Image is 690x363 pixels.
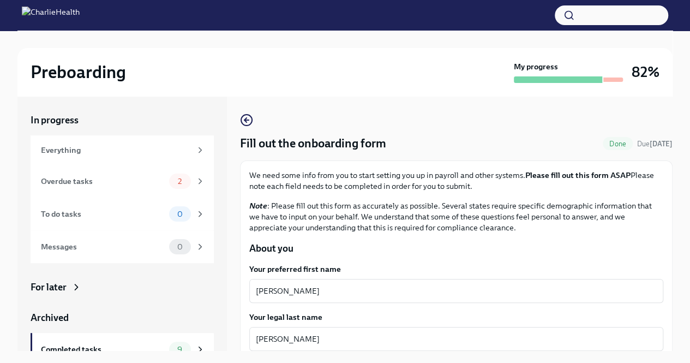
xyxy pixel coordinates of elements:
[249,264,663,275] label: Your preferred first name
[31,135,214,165] a: Everything
[31,230,214,263] a: Messages0
[256,332,657,346] textarea: [PERSON_NAME]
[637,140,673,148] span: Due
[31,281,67,294] div: For later
[41,343,165,355] div: Completed tasks
[256,284,657,297] textarea: [PERSON_NAME]
[637,139,673,149] span: August 9th, 2025 09:00
[249,242,663,255] p: About you
[603,140,633,148] span: Done
[249,201,267,211] strong: Note
[240,135,386,152] h4: Fill out the onboarding form
[22,7,80,24] img: CharlieHealth
[41,208,165,220] div: To do tasks
[41,241,165,253] div: Messages
[31,311,214,324] a: Archived
[249,200,663,233] p: : Please fill out this form as accurately as possible. Several states require specific demographi...
[31,165,214,198] a: Overdue tasks2
[650,140,673,148] strong: [DATE]
[31,61,126,83] h2: Preboarding
[171,243,189,251] span: 0
[41,144,191,156] div: Everything
[171,346,189,354] span: 9
[514,61,558,72] strong: My progress
[632,62,659,82] h3: 82%
[41,175,165,187] div: Overdue tasks
[31,114,214,127] a: In progress
[31,281,214,294] a: For later
[171,210,189,218] span: 0
[249,170,663,192] p: We need some info from you to start setting you up in payroll and other systems. Please note each...
[249,312,663,323] label: Your legal last name
[171,177,188,186] span: 2
[31,198,214,230] a: To do tasks0
[525,170,631,180] strong: Please fill out this form ASAP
